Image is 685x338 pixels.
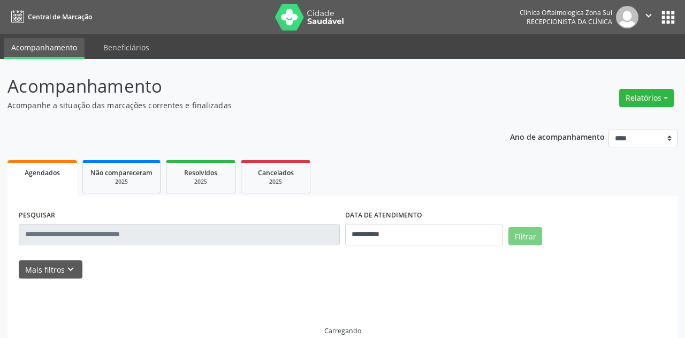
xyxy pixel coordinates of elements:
[643,10,654,21] i: 
[508,227,542,245] button: Filtrar
[96,38,157,57] a: Beneficiários
[619,89,674,107] button: Relatórios
[527,17,612,26] span: Recepcionista da clínica
[659,8,678,27] button: apps
[65,264,77,275] i: keyboard_arrow_down
[510,130,605,143] p: Ano de acompanhamento
[174,178,227,186] div: 2025
[28,12,92,21] span: Central de Marcação
[7,8,92,26] a: Central de Marcação
[90,178,153,186] div: 2025
[7,100,476,111] p: Acompanhe a situação das marcações correntes e finalizadas
[249,178,302,186] div: 2025
[19,260,82,279] button: Mais filtroskeyboard_arrow_down
[7,73,476,100] p: Acompanhamento
[184,168,217,177] span: Resolvidos
[638,6,659,28] button: 
[25,168,60,177] span: Agendados
[520,8,612,17] div: Clinica Oftalmologica Zona Sul
[345,207,422,224] label: DATA DE ATENDIMENTO
[616,6,638,28] img: img
[90,168,153,177] span: Não compareceram
[324,326,361,335] div: Carregando
[4,38,85,59] a: Acompanhamento
[19,207,55,224] label: PESQUISAR
[258,168,294,177] span: Cancelados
